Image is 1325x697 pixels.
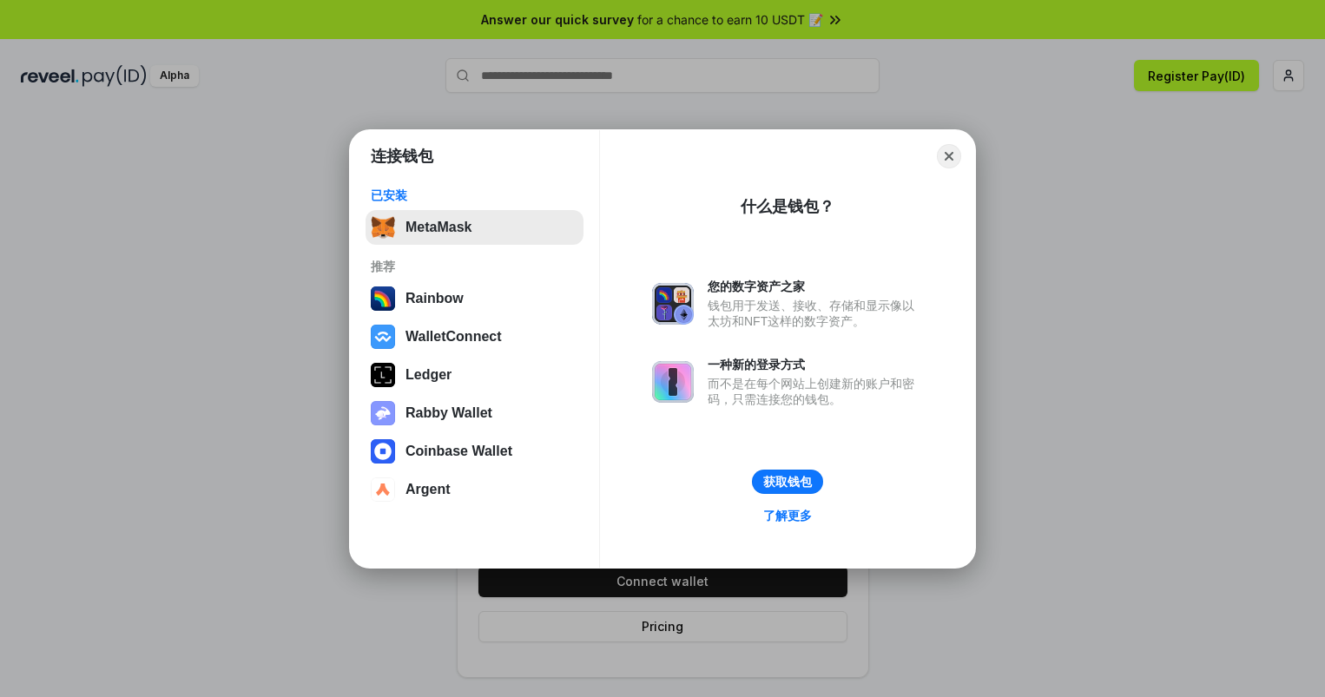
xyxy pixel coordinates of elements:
img: svg+xml,%3Csvg%20xmlns%3D%22http%3A%2F%2Fwww.w3.org%2F2000%2Fsvg%22%20fill%3D%22none%22%20viewBox... [371,401,395,425]
button: Rabby Wallet [366,396,583,431]
div: Ledger [405,367,452,383]
div: Rainbow [405,291,464,306]
div: 已安装 [371,187,578,203]
div: 一种新的登录方式 [708,357,923,372]
div: 获取钱包 [763,474,812,490]
div: Argent [405,482,451,497]
h1: 连接钱包 [371,146,433,167]
div: MetaMask [405,220,471,235]
button: 获取钱包 [752,470,823,494]
div: 推荐 [371,259,578,274]
a: 了解更多 [753,504,822,527]
img: svg+xml,%3Csvg%20width%3D%2228%22%20height%3D%2228%22%20viewBox%3D%220%200%2028%2028%22%20fill%3D... [371,477,395,502]
div: 您的数字资产之家 [708,279,923,294]
div: 了解更多 [763,508,812,523]
img: svg+xml,%3Csvg%20xmlns%3D%22http%3A%2F%2Fwww.w3.org%2F2000%2Fsvg%22%20fill%3D%22none%22%20viewBox... [652,283,694,325]
button: Rainbow [366,281,583,316]
div: Rabby Wallet [405,405,492,421]
img: svg+xml,%3Csvg%20fill%3D%22none%22%20height%3D%2233%22%20viewBox%3D%220%200%2035%2033%22%20width%... [371,215,395,240]
button: Ledger [366,358,583,392]
img: svg+xml,%3Csvg%20xmlns%3D%22http%3A%2F%2Fwww.w3.org%2F2000%2Fsvg%22%20fill%3D%22none%22%20viewBox... [652,361,694,403]
div: Coinbase Wallet [405,444,512,459]
button: MetaMask [366,210,583,245]
button: WalletConnect [366,319,583,354]
button: Coinbase Wallet [366,434,583,469]
div: 而不是在每个网站上创建新的账户和密码，只需连接您的钱包。 [708,376,923,407]
img: svg+xml,%3Csvg%20xmlns%3D%22http%3A%2F%2Fwww.w3.org%2F2000%2Fsvg%22%20width%3D%2228%22%20height%3... [371,363,395,387]
button: Close [937,144,961,168]
div: WalletConnect [405,329,502,345]
img: svg+xml,%3Csvg%20width%3D%22120%22%20height%3D%22120%22%20viewBox%3D%220%200%20120%20120%22%20fil... [371,286,395,311]
div: 钱包用于发送、接收、存储和显示像以太坊和NFT这样的数字资产。 [708,298,923,329]
button: Argent [366,472,583,507]
img: svg+xml,%3Csvg%20width%3D%2228%22%20height%3D%2228%22%20viewBox%3D%220%200%2028%2028%22%20fill%3D... [371,439,395,464]
div: 什么是钱包？ [741,196,834,217]
img: svg+xml,%3Csvg%20width%3D%2228%22%20height%3D%2228%22%20viewBox%3D%220%200%2028%2028%22%20fill%3D... [371,325,395,349]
